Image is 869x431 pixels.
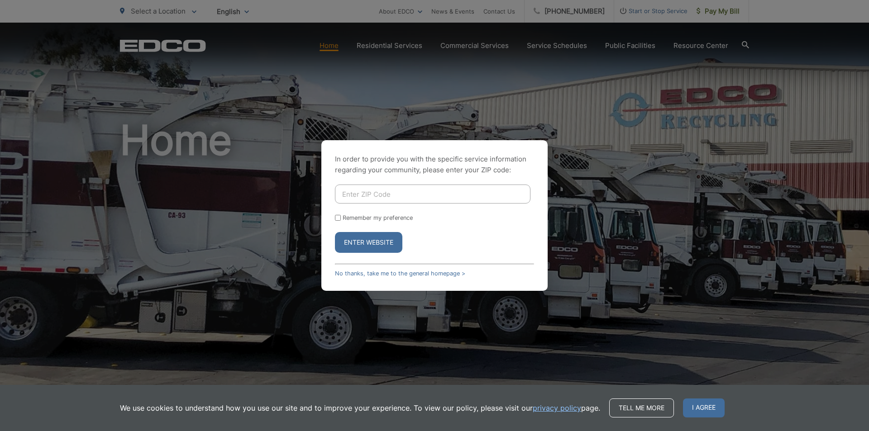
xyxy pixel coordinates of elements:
label: Remember my preference [343,214,413,221]
p: In order to provide you with the specific service information regarding your community, please en... [335,154,534,175]
p: We use cookies to understand how you use our site and to improve your experience. To view our pol... [120,403,600,413]
a: Tell me more [609,398,674,417]
input: Enter ZIP Code [335,185,530,204]
a: privacy policy [533,403,581,413]
a: No thanks, take me to the general homepage > [335,270,465,277]
button: Enter Website [335,232,402,253]
span: I agree [683,398,725,417]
